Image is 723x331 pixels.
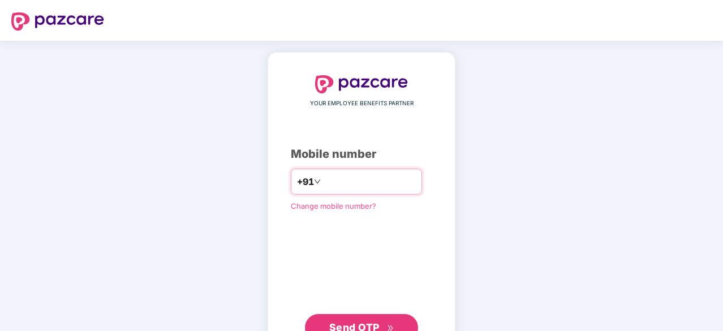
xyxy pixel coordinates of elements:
div: Mobile number [291,145,432,163]
span: +91 [297,175,314,189]
a: Change mobile number? [291,201,376,210]
span: down [314,178,321,185]
span: YOUR EMPLOYEE BENEFITS PARTNER [310,99,414,108]
img: logo [11,12,104,31]
img: logo [315,75,408,93]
